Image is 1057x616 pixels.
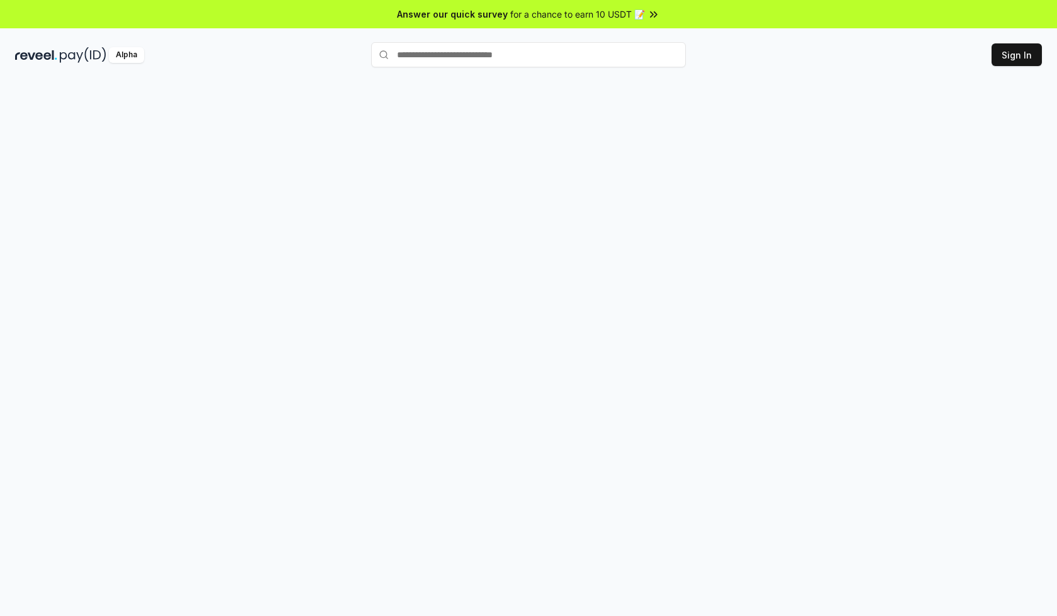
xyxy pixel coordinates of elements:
[15,47,57,63] img: reveel_dark
[397,8,508,21] span: Answer our quick survey
[992,43,1042,66] button: Sign In
[510,8,645,21] span: for a chance to earn 10 USDT 📝
[109,47,144,63] div: Alpha
[60,47,106,63] img: pay_id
